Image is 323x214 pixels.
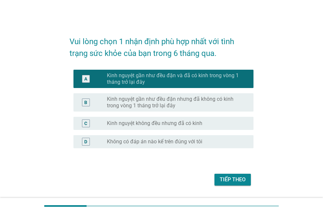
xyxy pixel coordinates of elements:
div: B [84,99,87,106]
div: C [84,120,87,127]
label: Kinh nguyệt gần như đều đặn nhưng đã không có kinh trong vòng 1 tháng trở lại đây [107,96,243,109]
label: Không có đáp án nào kể trên đúng với tôi [107,138,202,145]
div: A [84,75,87,82]
div: Tiếp theo [220,176,246,184]
label: Kinh nguyệt gần như đều đặn và đã có kinh trong vòng 1 tháng trở lại đây [107,72,243,85]
label: Kinh nguyệt không đều nhưng đã có kinh [107,120,202,127]
div: D [84,138,87,145]
h2: Vui lòng chọn 1 nhận định phù hợp nhất với tình trạng sức khỏe của bạn trong 6 tháng qua. [70,29,253,59]
button: Tiếp theo [214,174,251,186]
